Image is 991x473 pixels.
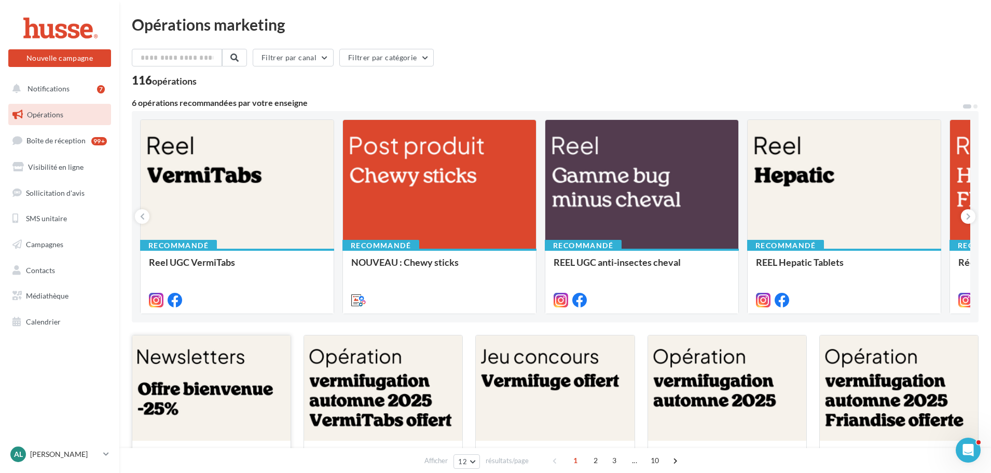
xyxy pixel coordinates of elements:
[6,78,109,100] button: Notifications 7
[545,240,622,251] div: Recommandé
[6,260,113,281] a: Contacts
[14,449,23,460] span: Al
[6,104,113,126] a: Opérations
[26,317,61,326] span: Calendrier
[132,99,962,107] div: 6 opérations recommandées par votre enseigne
[28,163,84,171] span: Visibilité en ligne
[149,257,325,278] div: Reel UGC VermiTabs
[554,257,730,278] div: REEL UGC anti-insectes cheval
[253,49,334,66] button: Filtrer par canal
[97,85,105,93] div: 7
[27,110,63,119] span: Opérations
[6,208,113,229] a: SMS unitaire
[132,75,197,86] div: 116
[152,76,197,86] div: opérations
[486,456,529,466] span: résultats/page
[6,182,113,204] a: Sollicitation d'avis
[140,240,217,251] div: Recommandé
[6,129,113,152] a: Boîte de réception99+
[956,438,981,463] iframe: Intercom live chat
[26,214,67,223] span: SMS unitaire
[339,49,434,66] button: Filtrer par catégorie
[606,452,623,469] span: 3
[6,156,113,178] a: Visibilité en ligne
[8,49,111,67] button: Nouvelle campagne
[8,444,111,464] a: Al [PERSON_NAME]
[342,240,419,251] div: Recommandé
[27,84,70,93] span: Notifications
[26,136,86,145] span: Boîte de réception
[26,240,63,249] span: Campagnes
[646,452,664,469] span: 10
[453,454,480,469] button: 12
[26,266,55,275] span: Contacts
[458,457,467,466] span: 12
[756,257,932,278] div: REEL Hepatic Tablets
[6,234,113,255] a: Campagnes
[587,452,604,469] span: 2
[132,17,979,32] div: Opérations marketing
[30,449,99,460] p: [PERSON_NAME]
[747,240,824,251] div: Recommandé
[351,257,528,278] div: NOUVEAU : Chewy sticks
[26,291,68,300] span: Médiathèque
[6,311,113,333] a: Calendrier
[424,456,448,466] span: Afficher
[91,137,107,145] div: 99+
[6,285,113,307] a: Médiathèque
[626,452,643,469] span: ...
[26,188,85,197] span: Sollicitation d'avis
[567,452,584,469] span: 1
